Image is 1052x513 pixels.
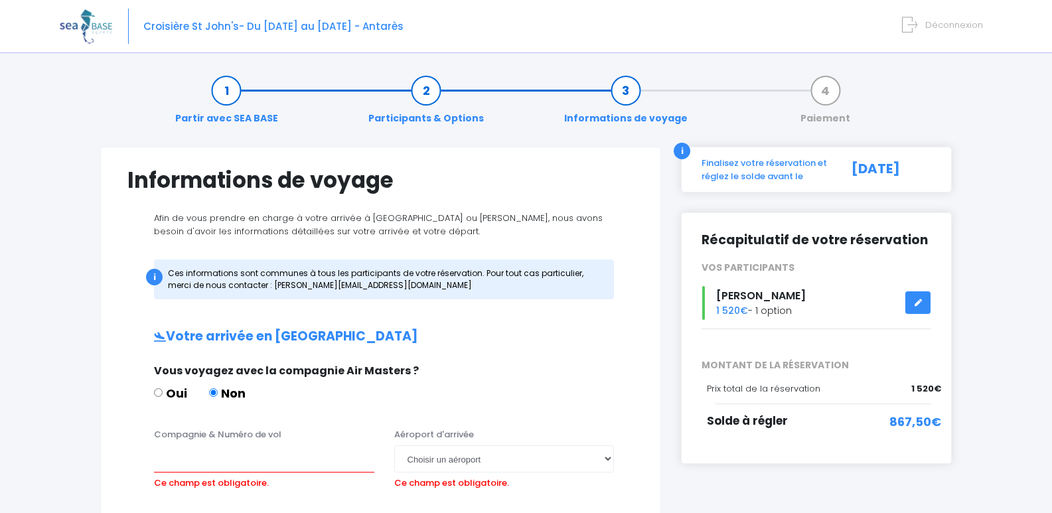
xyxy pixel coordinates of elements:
label: Ce champ est obligatoire. [154,473,269,490]
span: 1 520€ [716,304,748,317]
div: i [674,143,690,159]
span: Solde à régler [707,413,788,429]
p: Afin de vous prendre en charge à votre arrivée à [GEOGRAPHIC_DATA] ou [PERSON_NAME], nous avons b... [127,212,634,238]
label: Compagnie & Numéro de vol [154,428,281,441]
h2: Votre arrivée en [GEOGRAPHIC_DATA] [127,329,634,344]
span: Croisière St John's- Du [DATE] au [DATE] - Antarès [143,19,404,33]
label: Non [209,384,246,402]
span: MONTANT DE LA RÉSERVATION [692,358,941,372]
h2: Récapitulatif de votre réservation [702,233,931,248]
span: 867,50€ [889,413,941,431]
label: Aéroport d'arrivée [394,428,474,441]
div: [DATE] [837,157,941,183]
span: Déconnexion [925,19,983,31]
div: i [146,269,163,285]
span: 1 520€ [911,382,941,396]
span: Vous voyagez avec la compagnie Air Masters ? [154,363,419,378]
span: [PERSON_NAME] [716,288,806,303]
span: Prix total de la réservation [707,382,820,395]
h1: Informations de voyage [127,167,634,193]
a: Partir avec SEA BASE [169,84,285,125]
label: Ce champ est obligatoire. [394,473,509,490]
div: Ces informations sont communes à tous les participants de votre réservation. Pour tout cas partic... [154,259,614,299]
label: Oui [154,384,187,402]
a: Informations de voyage [558,84,694,125]
input: Non [209,388,218,397]
a: Participants & Options [362,84,490,125]
input: Oui [154,388,163,397]
div: VOS PARTICIPANTS [692,261,941,275]
div: - 1 option [692,286,941,320]
div: Finalisez votre réservation et réglez le solde avant le [692,157,837,183]
a: Paiement [794,84,857,125]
